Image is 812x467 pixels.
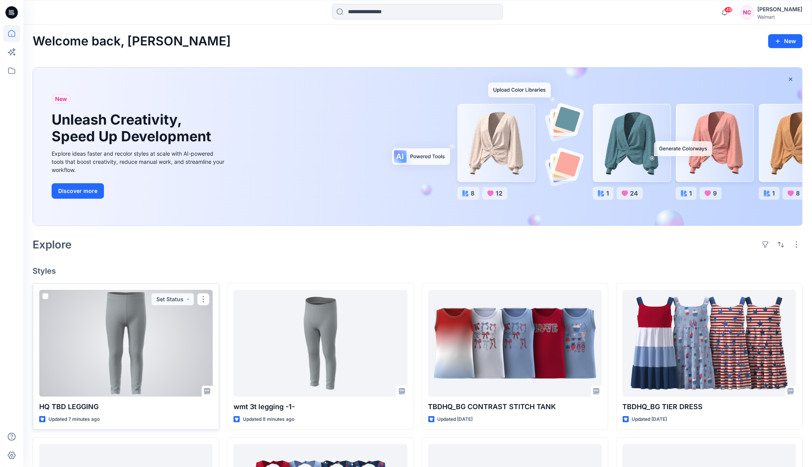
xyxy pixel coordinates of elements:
[724,7,733,13] span: 49
[48,415,100,424] p: Updated 7 minutes ago
[234,290,407,397] a: wmt 3t legging -1-
[757,5,802,14] div: [PERSON_NAME]
[52,183,226,199] a: Discover more
[740,5,754,19] div: NC
[623,401,796,412] p: TBDHQ_BG TIER DRESS
[52,149,226,174] div: Explore ideas faster and recolor styles at scale with AI-powered tools that boost creativity, red...
[52,111,215,145] h1: Unleash Creativity, Speed Up Development
[39,290,213,397] a: HQ TBD LEGGING
[234,401,407,412] p: wmt 3t legging -1-
[768,34,803,48] button: New
[52,183,104,199] button: Discover more
[632,415,667,424] p: Updated [DATE]
[428,290,602,397] a: TBDHQ_BG CONTRAST STITCH TANK
[757,14,802,20] div: Walmart
[623,290,796,397] a: TBDHQ_BG TIER DRESS
[33,34,231,49] h2: Welcome back, [PERSON_NAME]
[428,401,602,412] p: TBDHQ_BG CONTRAST STITCH TANK
[39,401,213,412] p: HQ TBD LEGGING
[438,415,473,424] p: Updated [DATE]
[33,266,803,276] h4: Styles
[33,238,72,251] h2: Explore
[55,94,67,104] span: New
[243,415,294,424] p: Updated 8 minutes ago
